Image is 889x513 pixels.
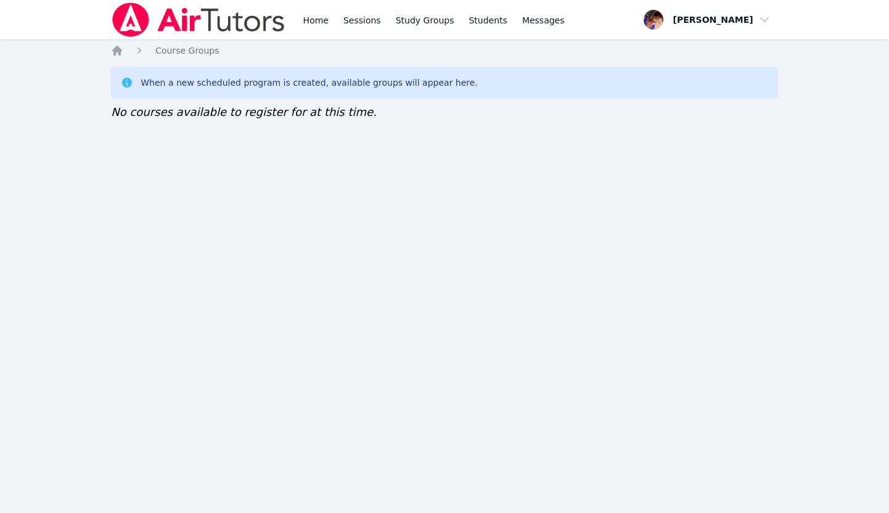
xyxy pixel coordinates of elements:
nav: Breadcrumb [111,44,778,57]
img: Air Tutors [111,2,285,37]
div: When a new scheduled program is created, available groups will appear here. [141,76,478,89]
span: Messages [522,14,565,27]
a: Course Groups [155,44,219,57]
span: No courses available to register for at this time. [111,105,377,118]
span: Course Groups [155,46,219,55]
